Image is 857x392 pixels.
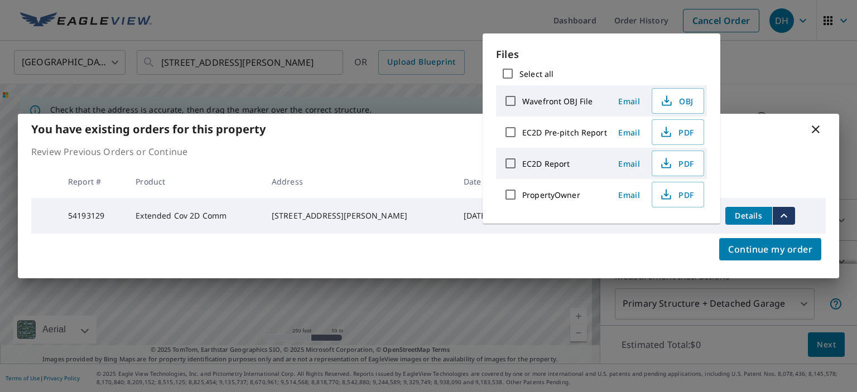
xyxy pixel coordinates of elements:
label: EC2D Pre-pitch Report [522,127,607,138]
span: PDF [659,157,695,170]
button: Email [612,124,647,141]
label: Wavefront OBJ File [522,96,593,107]
button: Email [612,155,647,172]
b: You have existing orders for this property [31,122,266,137]
th: Date [455,165,508,198]
button: Email [612,186,647,204]
span: PDF [659,188,695,201]
button: PDF [652,151,704,176]
span: Continue my order [728,241,812,257]
p: Files [496,47,707,62]
span: PDF [659,125,695,139]
label: PropertyOwner [522,190,580,200]
button: OBJ [652,88,704,114]
button: Continue my order [719,238,821,260]
span: Email [616,96,643,107]
span: Email [616,158,643,169]
button: Email [612,93,647,110]
span: Details [732,210,765,221]
button: PDF [652,119,704,145]
button: filesDropdownBtn-54193129 [772,207,795,225]
span: OBJ [659,94,695,108]
label: EC2D Report [522,158,570,169]
span: Email [616,190,643,200]
label: Select all [519,69,553,79]
th: Report # [59,165,127,198]
button: detailsBtn-54193129 [725,207,772,225]
p: Review Previous Orders or Continue [31,145,826,158]
div: [STREET_ADDRESS][PERSON_NAME] [272,210,446,221]
button: PDF [652,182,704,207]
th: Product [127,165,263,198]
td: 54193129 [59,198,127,234]
span: Email [616,127,643,138]
td: [DATE] [455,198,508,234]
th: Address [263,165,455,198]
td: Extended Cov 2D Comm [127,198,263,234]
